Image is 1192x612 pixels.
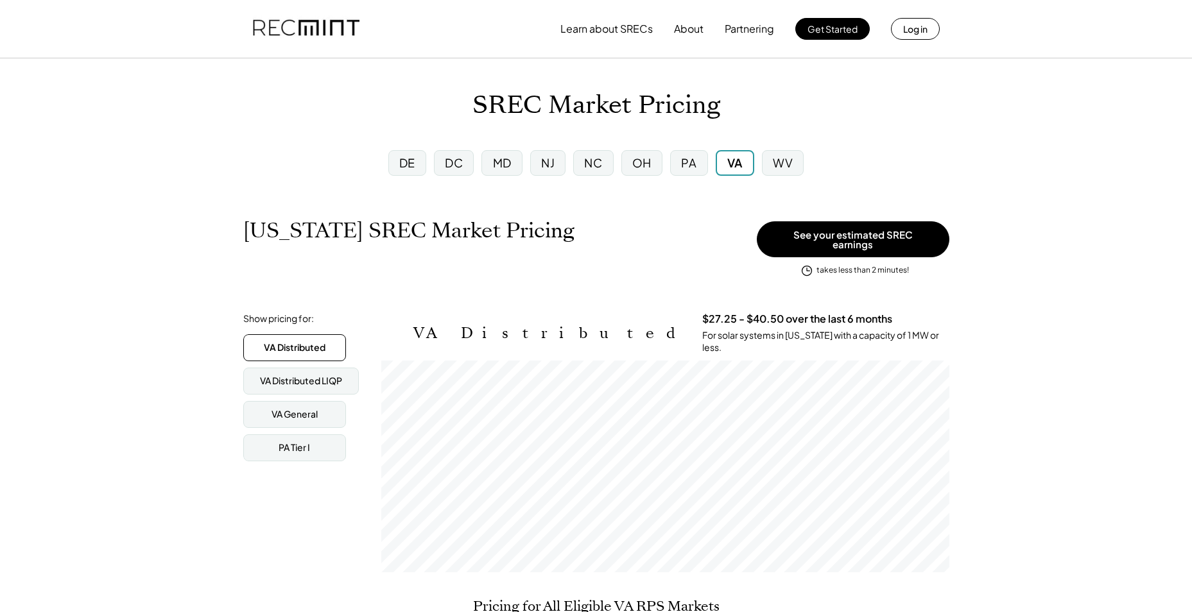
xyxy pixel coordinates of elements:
div: PA [681,155,696,171]
div: DE [399,155,415,171]
button: Partnering [725,16,774,42]
h2: VA Distributed [413,324,683,343]
div: MD [493,155,512,171]
div: PA Tier I [279,441,310,454]
div: For solar systems in [US_STATE] with a capacity of 1 MW or less. [702,329,949,354]
div: VA Distributed [264,341,325,354]
button: Get Started [795,18,870,40]
button: Learn about SRECs [560,16,653,42]
div: Show pricing for: [243,312,314,325]
div: takes less than 2 minutes! [816,265,909,276]
div: VA [727,155,743,171]
button: About [674,16,704,42]
div: WV [773,155,793,171]
h1: [US_STATE] SREC Market Pricing [243,218,574,243]
button: See your estimated SREC earnings [757,221,949,257]
div: VA General [272,408,318,421]
h3: $27.25 - $40.50 over the last 6 months [702,312,892,326]
div: NC [584,155,602,171]
img: recmint-logotype%403x.png [253,7,359,51]
button: Log in [891,18,940,40]
div: VA Distributed LIQP [260,375,342,387]
div: OH [632,155,652,171]
div: NJ [541,155,555,171]
div: DC [445,155,463,171]
h1: SREC Market Pricing [472,90,720,121]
